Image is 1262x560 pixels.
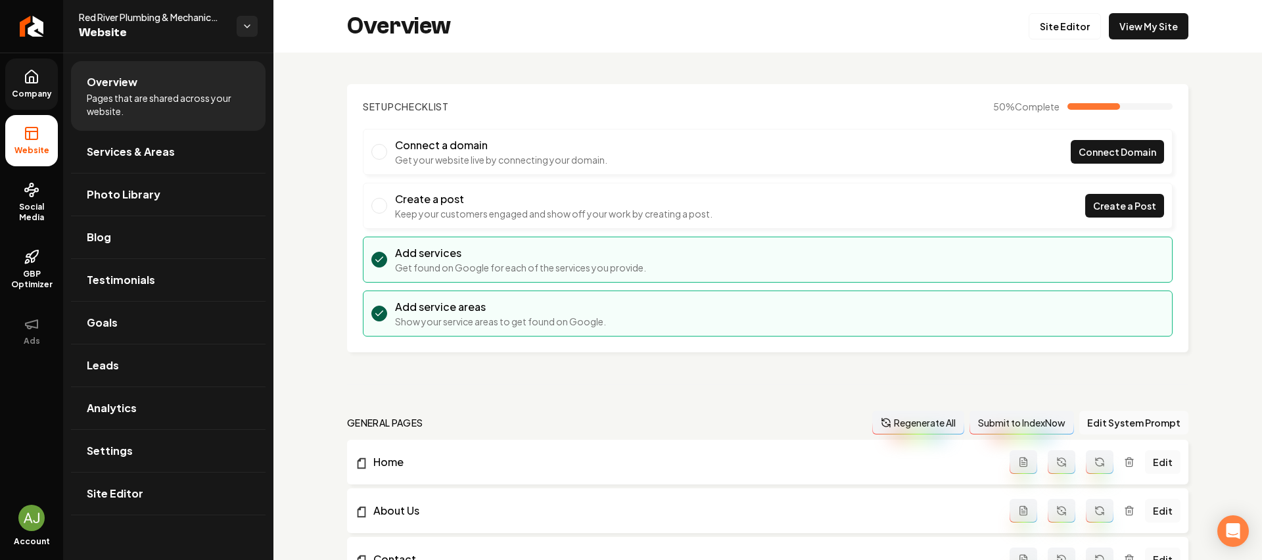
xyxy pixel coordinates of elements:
div: Open Intercom Messenger [1217,515,1249,547]
img: AJ Nimeh [18,505,45,531]
span: Create a Post [1093,199,1156,213]
a: Photo Library [71,174,266,216]
p: Get found on Google for each of the services you provide. [395,261,646,274]
a: Company [5,58,58,110]
span: 50 % [993,100,1060,113]
span: Pages that are shared across your website. [87,91,250,118]
span: Site Editor [87,486,143,502]
a: Site Editor [71,473,266,515]
span: GBP Optimizer [5,269,58,290]
span: Company [7,89,57,99]
h3: Create a post [395,191,713,207]
a: GBP Optimizer [5,239,58,300]
a: Testimonials [71,259,266,301]
span: Account [14,536,50,547]
a: Analytics [71,387,266,429]
a: Edit [1145,450,1180,474]
span: Photo Library [87,187,160,202]
a: Connect Domain [1071,140,1164,164]
span: Social Media [5,202,58,223]
button: Edit System Prompt [1079,411,1188,434]
span: Overview [87,74,137,90]
p: Show your service areas to get found on Google. [395,315,606,328]
h3: Add services [395,245,646,261]
span: Connect Domain [1079,145,1156,159]
span: Goals [87,315,118,331]
span: Testimonials [87,272,155,288]
a: Create a Post [1085,194,1164,218]
h2: general pages [347,416,423,429]
a: Social Media [5,172,58,233]
h2: Checklist [363,100,449,113]
a: Settings [71,430,266,472]
span: Complete [1015,101,1060,112]
span: Leads [87,358,119,373]
span: Analytics [87,400,137,416]
a: Site Editor [1029,13,1101,39]
a: About Us [355,503,1010,519]
span: Red River Plumbing & Mechanical LLC [79,11,226,24]
span: Ads [18,336,45,346]
span: Website [9,145,55,156]
button: Add admin page prompt [1010,450,1037,474]
a: Blog [71,216,266,258]
a: Leads [71,344,266,386]
span: Website [79,24,226,42]
a: View My Site [1109,13,1188,39]
p: Keep your customers engaged and show off your work by creating a post. [395,207,713,220]
h3: Connect a domain [395,137,607,153]
h3: Add service areas [395,299,606,315]
a: Services & Areas [71,131,266,173]
span: Settings [87,443,133,459]
p: Get your website live by connecting your domain. [395,153,607,166]
a: Home [355,454,1010,470]
span: Blog [87,229,111,245]
button: Ads [5,306,58,357]
button: Add admin page prompt [1010,499,1037,523]
button: Open user button [18,505,45,531]
span: Setup [363,101,394,112]
span: Services & Areas [87,144,175,160]
button: Regenerate All [872,411,964,434]
a: Edit [1145,499,1180,523]
img: Rebolt Logo [20,16,44,37]
button: Submit to IndexNow [970,411,1074,434]
h2: Overview [347,13,451,39]
a: Goals [71,302,266,344]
